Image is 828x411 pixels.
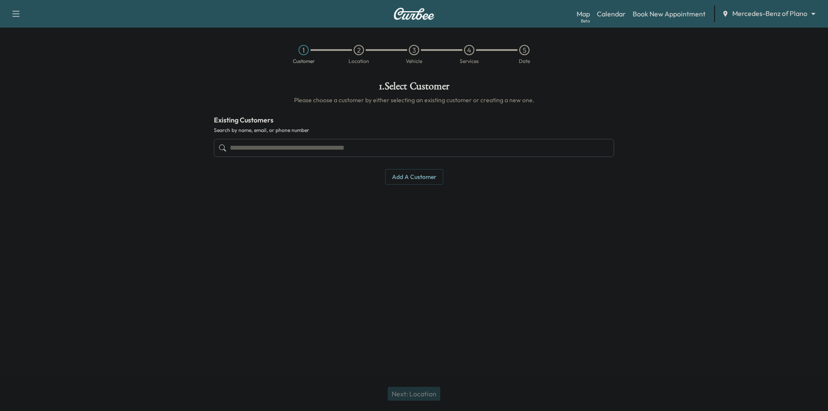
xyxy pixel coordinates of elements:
div: 2 [354,45,364,55]
h6: Please choose a customer by either selecting an existing customer or creating a new one. [214,96,614,104]
div: Vehicle [406,59,422,64]
label: Search by name, email, or phone number [214,127,614,134]
span: Mercedes-Benz of Plano [732,9,807,19]
div: 4 [464,45,474,55]
a: Book New Appointment [633,9,706,19]
div: Beta [581,18,590,24]
div: Location [348,59,369,64]
img: Curbee Logo [393,8,435,20]
h1: 1 . Select Customer [214,81,614,96]
div: Customer [293,59,315,64]
button: Add a customer [385,169,443,185]
div: 1 [298,45,309,55]
a: Calendar [597,9,626,19]
div: Services [460,59,479,64]
div: Date [519,59,530,64]
div: 5 [519,45,530,55]
div: 3 [409,45,419,55]
a: MapBeta [577,9,590,19]
h4: Existing Customers [214,115,614,125]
